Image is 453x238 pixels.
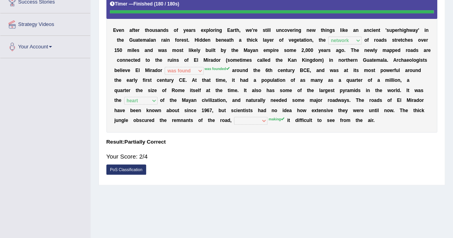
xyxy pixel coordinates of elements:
b: s [263,28,265,33]
b: s [284,48,287,53]
b: u [152,28,155,33]
b: e [297,37,299,43]
b: e [224,37,227,43]
b: a [145,48,147,53]
b: s [164,48,167,53]
b: n [216,28,219,33]
b: i [402,28,403,33]
b: w [246,28,249,33]
b: c [282,28,284,33]
b: n [167,37,170,43]
b: d [381,37,384,43]
b: f [176,28,178,33]
b: s [384,37,387,43]
b: h [406,28,409,33]
b: e [398,37,401,43]
b: u [276,28,278,33]
b: t [214,48,215,53]
b: a [230,28,233,33]
b: t [299,37,301,43]
b: x [203,28,206,33]
b: n [173,57,176,63]
b: s [184,37,187,43]
b: a [364,28,366,33]
b: e [135,28,138,33]
b: i [165,37,167,43]
b: i [198,37,199,43]
b: s [193,28,196,33]
b: n [295,28,298,33]
b: r [274,48,276,53]
b: m [172,48,176,53]
b: h [157,57,160,63]
b: t [303,37,305,43]
b: a [239,37,241,43]
b: G [129,37,133,43]
b: e [428,48,431,53]
b: 0 [310,48,313,53]
b: l [209,28,210,33]
b: g [338,48,341,53]
b: y [375,48,377,53]
b: r [191,28,193,33]
b: h [231,37,234,43]
b: h [248,37,251,43]
b: y [183,28,186,33]
b: l [269,28,271,33]
b: s [137,48,139,53]
b: n [306,28,309,33]
b: s [332,28,335,33]
b: e [236,48,238,53]
b: r [426,48,428,53]
b: i [372,28,373,33]
b: o [279,37,282,43]
b: v [287,28,290,33]
b: o [176,37,179,43]
b: o [119,57,122,63]
b: e [356,48,359,53]
b: m [290,48,294,53]
b: e [269,37,272,43]
b: t [235,28,236,33]
b: y [318,48,321,53]
b: l [197,48,198,53]
b: r [161,37,163,43]
b: e [134,48,137,53]
b: p [389,48,392,53]
b: d [199,37,202,43]
b: y [198,48,201,53]
b: c [369,28,372,33]
b: l [373,48,375,53]
b: e [205,37,208,43]
b: l [340,28,341,33]
b: r [406,48,408,53]
b: f [175,37,176,43]
b: e [291,37,294,43]
b: a [353,28,356,33]
b: n [221,37,224,43]
b: n [125,57,128,63]
b: , [239,28,240,33]
b: e [121,37,124,43]
b: a [386,48,389,53]
b: r [397,28,399,33]
b: t [247,37,248,43]
b: E [113,28,116,33]
b: e [219,37,221,43]
b: r [179,37,181,43]
b: r [426,37,428,43]
b: n [279,28,282,33]
b: k [255,37,258,43]
b: i [267,28,268,33]
b: a [150,37,153,43]
b: n [123,57,125,63]
b: h [233,48,236,53]
b: d [137,57,140,63]
b: i [172,57,173,63]
b: i [305,37,306,43]
b: e [128,57,131,63]
b: o [376,37,379,43]
b: e [423,37,426,43]
b: n [376,28,379,33]
b: l [197,57,198,63]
